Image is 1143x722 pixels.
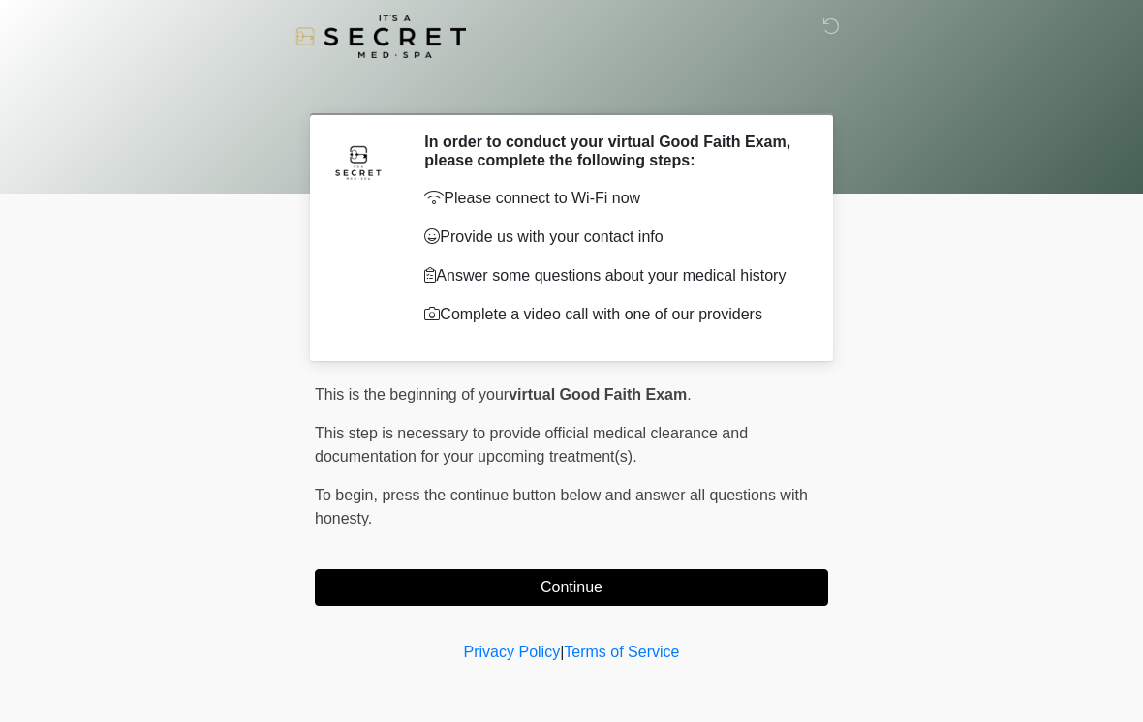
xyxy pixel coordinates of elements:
[329,133,387,191] img: Agent Avatar
[424,264,799,287] p: Answer some questions about your medical history
[300,70,843,105] h1: ‎ ‎
[315,386,509,403] span: This is the beginning of your
[424,226,799,249] p: Provide us with your contact info
[424,133,799,169] h2: In order to conduct your virtual Good Faith Exam, please complete the following steps:
[687,386,691,403] span: .
[315,487,382,503] span: To begin,
[424,303,799,326] p: Complete a video call with one of our providers
[295,15,466,58] img: It's A Secret Med Spa Logo
[315,569,828,606] button: Continue
[315,487,808,526] span: press the continue button below and answer all questions with honesty.
[564,644,679,660] a: Terms of Service
[560,644,564,660] a: |
[315,425,748,465] span: This step is necessary to provide official medical clearance and documentation for your upcoming ...
[464,644,561,660] a: Privacy Policy
[509,386,687,403] strong: virtual Good Faith Exam
[424,187,799,210] p: Please connect to Wi-Fi now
